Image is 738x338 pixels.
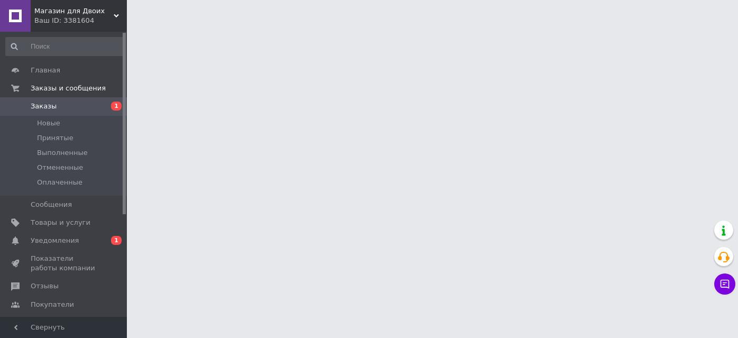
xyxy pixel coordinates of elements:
[714,273,735,295] button: Чат с покупателем
[37,163,83,172] span: Отмененные
[37,133,73,143] span: Принятые
[34,6,114,16] span: Магазин для Двоих
[37,148,88,158] span: Выполненные
[31,66,60,75] span: Главная
[37,118,60,128] span: Новые
[31,236,79,245] span: Уведомления
[31,218,90,227] span: Товары и услуги
[31,84,106,93] span: Заказы и сообщения
[5,37,125,56] input: Поиск
[31,254,98,273] span: Показатели работы компании
[37,178,82,187] span: Оплаченные
[31,102,57,111] span: Заказы
[31,281,59,291] span: Отзывы
[31,300,74,309] span: Покупатели
[31,200,72,209] span: Сообщения
[111,102,122,111] span: 1
[111,236,122,245] span: 1
[34,16,127,25] div: Ваш ID: 3381604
